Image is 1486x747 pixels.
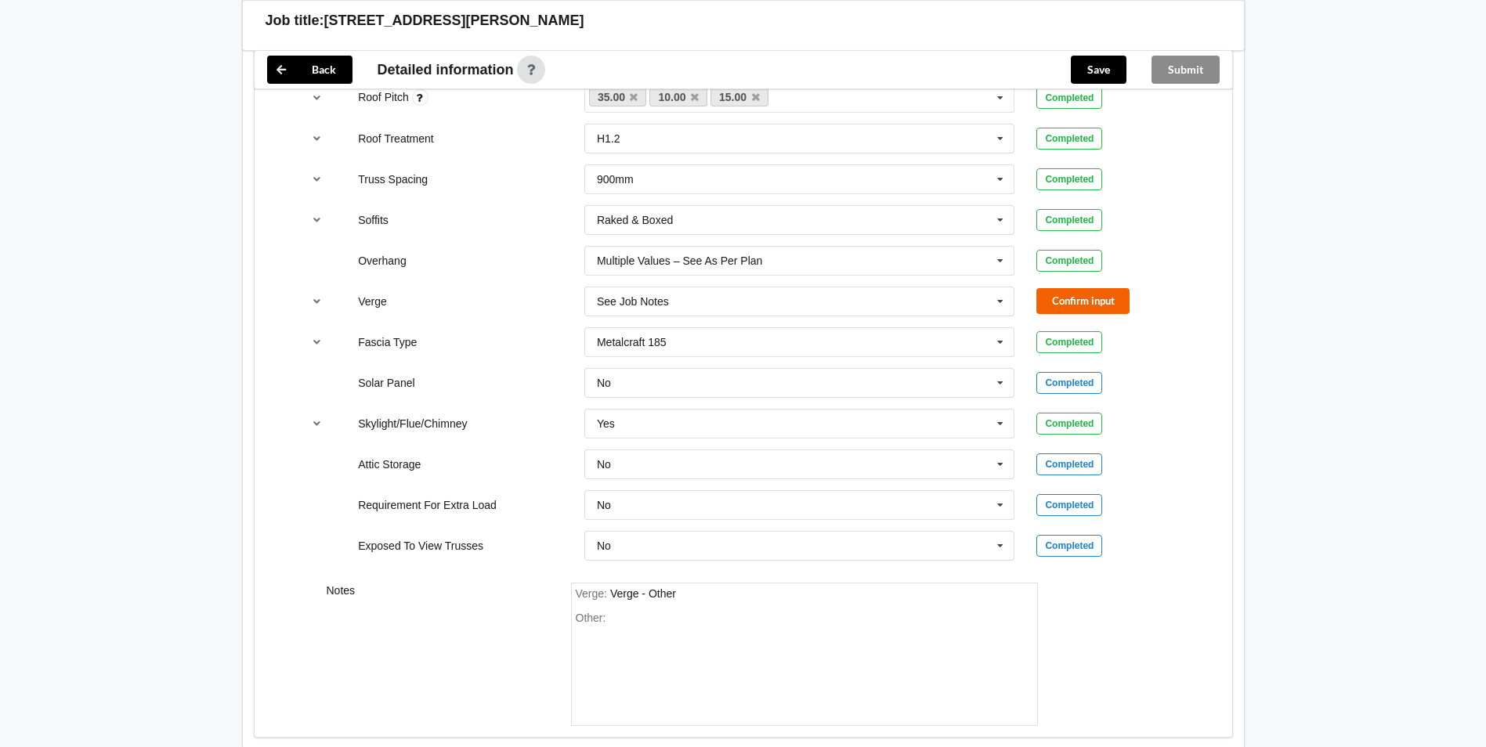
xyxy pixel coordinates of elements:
[358,499,497,511] label: Requirement For Extra Load
[302,328,332,356] button: reference-toggle
[597,459,611,470] div: No
[358,91,411,103] label: Roof Pitch
[266,12,324,30] h3: Job title:
[358,377,414,389] label: Solar Panel
[571,583,1038,727] form: notes-field
[1036,372,1102,394] div: Completed
[358,295,387,308] label: Verge
[1036,128,1102,150] div: Completed
[358,417,467,430] label: Skylight/Flue/Chimney
[302,84,332,112] button: reference-toggle
[576,587,610,600] span: Verge :
[597,174,634,185] div: 900mm
[1036,453,1102,475] div: Completed
[378,63,514,77] span: Detailed information
[597,133,620,144] div: H1.2
[589,88,647,106] a: 35.00
[710,88,768,106] a: 15.00
[597,337,667,348] div: Metalcraft 185
[358,132,434,145] label: Roof Treatment
[1036,288,1130,314] button: Confirm input
[1036,413,1102,435] div: Completed
[597,377,611,388] div: No
[576,612,606,624] span: Other:
[597,255,762,266] div: Multiple Values – See As Per Plan
[358,539,483,552] label: Exposed To View Trusses
[1036,209,1102,231] div: Completed
[1036,331,1102,353] div: Completed
[358,254,406,267] label: Overhang
[267,56,353,84] button: Back
[302,165,332,193] button: reference-toggle
[302,287,332,316] button: reference-toggle
[1036,168,1102,190] div: Completed
[649,88,707,106] a: 10.00
[358,336,417,348] label: Fascia Type
[1036,87,1102,109] div: Completed
[358,458,421,471] label: Attic Storage
[597,296,669,307] div: See Job Notes
[316,583,560,727] div: Notes
[1036,250,1102,272] div: Completed
[1071,56,1126,84] button: Save
[302,125,332,153] button: reference-toggle
[1036,535,1102,557] div: Completed
[358,214,389,226] label: Soffits
[597,215,673,226] div: Raked & Boxed
[302,206,332,234] button: reference-toggle
[1036,494,1102,516] div: Completed
[597,540,611,551] div: No
[302,410,332,438] button: reference-toggle
[597,500,611,511] div: No
[610,587,676,600] div: Verge
[324,12,584,30] h3: [STREET_ADDRESS][PERSON_NAME]
[358,173,428,186] label: Truss Spacing
[597,418,615,429] div: Yes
